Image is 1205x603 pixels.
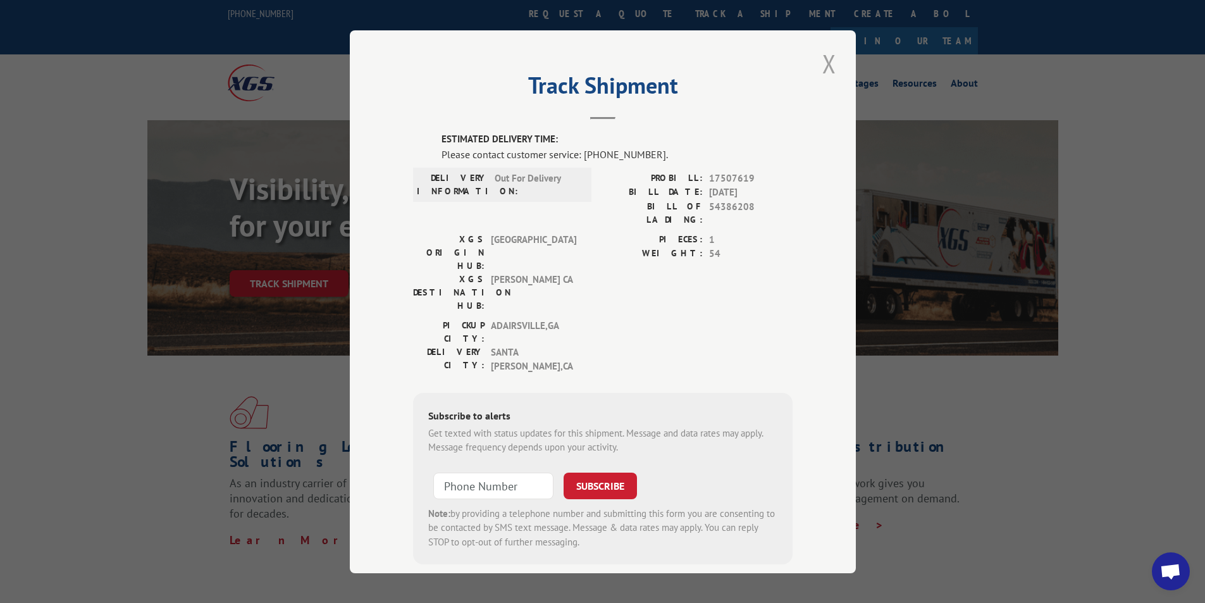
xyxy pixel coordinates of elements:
[709,247,793,261] span: 54
[491,272,576,312] span: [PERSON_NAME] CA
[413,272,485,312] label: XGS DESTINATION HUB:
[564,472,637,499] button: SUBSCRIBE
[603,199,703,226] label: BILL OF LADING:
[491,318,576,345] span: ADAIRSVILLE , GA
[433,472,553,499] input: Phone Number
[709,171,793,185] span: 17507619
[709,232,793,247] span: 1
[603,247,703,261] label: WEIGHT:
[442,146,793,161] div: Please contact customer service: [PHONE_NUMBER].
[491,345,576,373] span: SANTA [PERSON_NAME] , CA
[413,345,485,373] label: DELIVERY CITY:
[709,185,793,200] span: [DATE]
[428,426,777,454] div: Get texted with status updates for this shipment. Message and data rates may apply. Message frequ...
[413,318,485,345] label: PICKUP CITY:
[709,199,793,226] span: 54386208
[603,185,703,200] label: BILL DATE:
[491,232,576,272] span: [GEOGRAPHIC_DATA]
[1152,552,1190,590] a: Open chat
[603,171,703,185] label: PROBILL:
[417,171,488,197] label: DELIVERY INFORMATION:
[428,407,777,426] div: Subscribe to alerts
[413,232,485,272] label: XGS ORIGIN HUB:
[495,171,580,197] span: Out For Delivery
[603,232,703,247] label: PIECES:
[442,132,793,147] label: ESTIMATED DELIVERY TIME:
[428,506,777,549] div: by providing a telephone number and submitting this form you are consenting to be contacted by SM...
[413,77,793,101] h2: Track Shipment
[428,507,450,519] strong: Note:
[819,46,840,81] button: Close modal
